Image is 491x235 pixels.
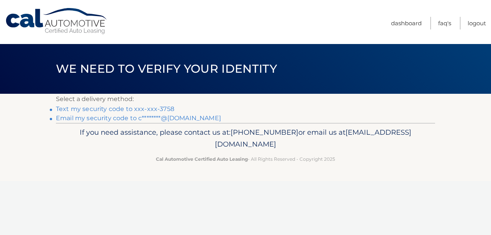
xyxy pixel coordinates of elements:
a: Logout [468,17,486,29]
a: Email my security code to c********@[DOMAIN_NAME] [56,114,221,122]
a: Cal Automotive [5,8,108,35]
span: We need to verify your identity [56,62,277,76]
strong: Cal Automotive Certified Auto Leasing [156,156,248,162]
a: Dashboard [391,17,422,29]
a: Text my security code to xxx-xxx-3758 [56,105,174,113]
span: [PHONE_NUMBER] [231,128,298,137]
p: Select a delivery method: [56,94,435,104]
p: If you need assistance, please contact us at: or email us at [61,126,430,151]
a: FAQ's [438,17,451,29]
p: - All Rights Reserved - Copyright 2025 [61,155,430,163]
